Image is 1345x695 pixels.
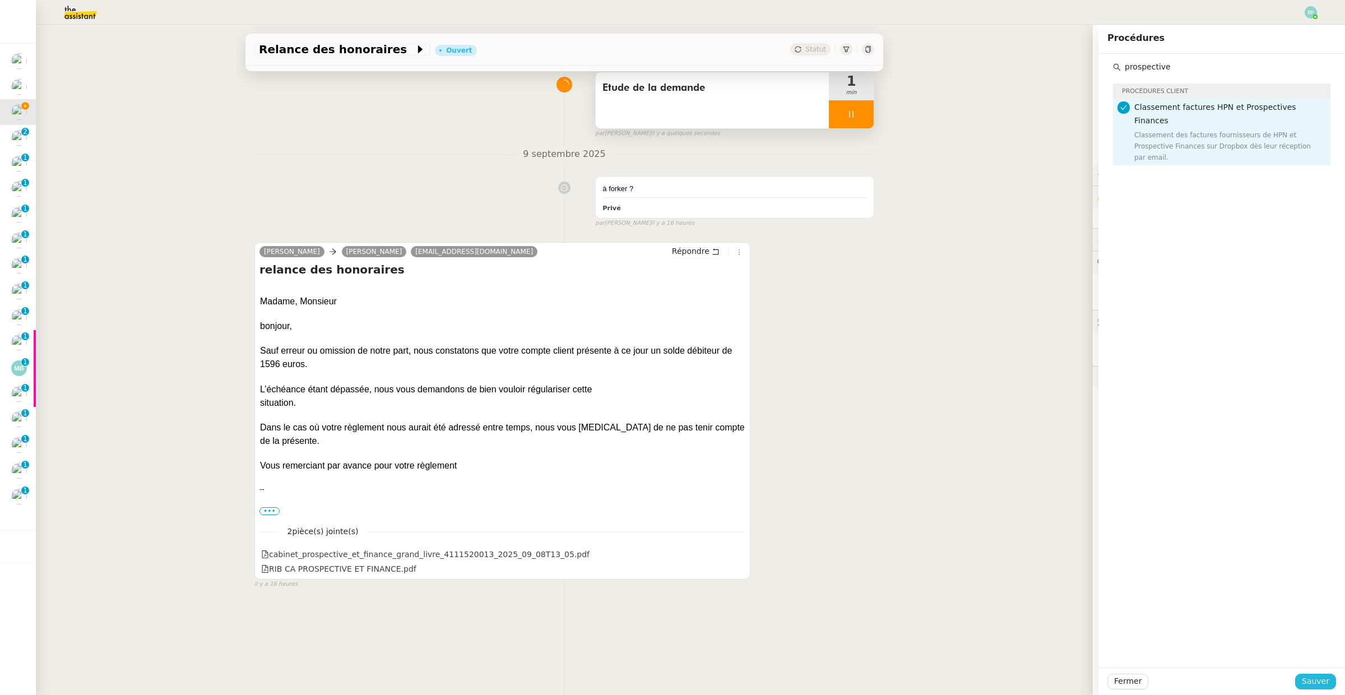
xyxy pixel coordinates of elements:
[11,489,27,504] img: users%2FQNmrJKjvCnhZ9wRJPnUNc9lj8eE3%2Favatar%2F5ca36b56-0364-45de-a850-26ae83da85f1
[668,245,723,257] button: Répondre
[11,79,27,95] img: users%2FSg6jQljroSUGpSfKFUOPmUmNaZ23%2Favatar%2FUntitled.png
[21,307,29,315] nz-badge-sup: 1
[259,319,304,333] td: bonjour,
[11,284,27,299] img: users%2FSg6jQljroSUGpSfKFUOPmUmNaZ23%2Favatar%2FUntitled.png
[11,309,27,325] img: users%2FSg6jQljroSUGpSfKFUOPmUmNaZ23%2Favatar%2FUntitled.png
[23,205,27,215] p: 1
[21,230,29,238] nz-badge-sup: 1
[11,104,27,120] img: users%2FME7CwGhkVpexbSaUxoFyX6OhGQk2%2Favatar%2Fe146a5d2-1708-490f-af4b-78e736222863
[259,344,753,371] td: Sauf erreur ou omission de notre part, nous constatons que votre compte client présente à ce jour...
[261,563,416,576] div: RIB CA PROSPECTIVE ET FINANCE.pdf
[259,507,280,515] label: •••
[1113,84,1330,99] div: Procédures client
[11,130,27,146] img: users%2Fx9OnqzEMlAUNG38rkK8jkyzjKjJ3%2Favatar%2F1516609952611.jpeg
[21,205,29,212] nz-badge-sup: 1
[23,307,27,317] p: 1
[1305,6,1317,18] img: svg
[829,88,874,98] span: min
[23,256,27,266] p: 1
[23,154,27,164] p: 1
[23,230,27,240] p: 1
[446,47,472,54] div: Ouvert
[11,181,27,197] img: users%2FSg6jQljroSUGpSfKFUOPmUmNaZ23%2Favatar%2FUntitled.png
[11,233,27,248] img: users%2FSg6jQljroSUGpSfKFUOPmUmNaZ23%2Favatar%2FUntitled.png
[23,435,27,445] p: 1
[23,332,27,342] p: 1
[1093,229,1345,251] div: ⏲️Tâches 1:00
[259,44,415,55] span: Relance des honoraires
[11,207,27,223] img: users%2FSg6jQljroSUGpSfKFUOPmUmNaZ23%2Favatar%2FUntitled.png
[23,409,27,419] p: 1
[21,179,29,187] nz-badge-sup: 1
[21,256,29,263] nz-badge-sup: 1
[602,80,822,96] span: Etude de la demande
[21,332,29,340] nz-badge-sup: 1
[11,258,27,274] img: users%2FQNmrJKjvCnhZ9wRJPnUNc9lj8eE3%2Favatar%2F5ca36b56-0364-45de-a850-26ae83da85f1
[259,485,265,493] span: --
[23,486,27,497] p: 1
[259,420,753,448] td: Dans le cas où votre règlement nous aurait été adressé entre temps, nous vous [MEDICAL_DATA] de n...
[1093,367,1345,388] div: 🧴Autres
[1114,675,1142,688] span: Fermer
[259,458,484,472] td: Vous remerciant par avance pour votre règlement
[1093,251,1345,273] div: 💬Commentaires 1
[1097,235,1175,244] span: ⏲️
[1302,675,1329,688] span: Sauver
[21,154,29,161] nz-badge-sup: 1
[595,129,720,138] small: [PERSON_NAME]
[595,219,605,228] span: par
[1097,317,1237,326] span: 🕵️
[602,183,867,194] div: à forker ?
[1121,59,1330,75] input: input search text
[11,386,27,402] img: users%2FTtzP7AGpm5awhzgAzUtU1ot6q7W2%2Favatar%2Fb1ec9cbd-befd-4b0f-b4c2-375d59dbe3fa
[23,384,27,394] p: 1
[23,179,27,189] p: 1
[1295,674,1336,689] button: Sauver
[21,409,29,417] nz-badge-sup: 1
[11,463,27,479] img: users%2FSg6jQljroSUGpSfKFUOPmUmNaZ23%2Favatar%2FUntitled.png
[1097,373,1132,382] span: 🧴
[259,262,745,277] h4: relance des honoraires
[11,335,27,350] img: users%2FTtzP7AGpm5awhzgAzUtU1ot6q7W2%2Favatar%2Fb1ec9cbd-befd-4b0f-b4c2-375d59dbe3fa
[11,53,27,69] img: users%2FlEKjZHdPaYMNgwXp1mLJZ8r8UFs1%2Favatar%2F1e03ee85-bb59-4f48-8ffa-f076c2e8c285
[259,382,618,410] td: L’échéance étant dépassée, nous vous demandons de bien vouloir régulariser cette situation.
[1097,168,1156,181] span: ⚙️
[1097,257,1189,266] span: 💬
[23,128,27,138] p: 2
[21,128,29,136] nz-badge-sup: 2
[829,75,874,88] span: 1
[1097,191,1170,203] span: 🔐
[21,461,29,469] nz-badge-sup: 1
[1107,674,1148,689] button: Fermer
[23,461,27,471] p: 1
[11,156,27,172] img: users%2FME7CwGhkVpexbSaUxoFyX6OhGQk2%2Favatar%2Fe146a5d2-1708-490f-af4b-78e736222863
[651,219,694,228] span: il y a 16 heures
[23,281,27,291] p: 1
[259,294,349,308] td: Madame, Monsieur
[1134,103,1296,124] span: Classement factures HPN et Prospectives Finances
[293,527,359,536] span: pièce(s) jointe(s)
[11,411,27,427] img: users%2FSg6jQljroSUGpSfKFUOPmUmNaZ23%2Favatar%2FUntitled.png
[514,147,614,162] span: 9 septembre 2025
[21,358,29,366] nz-badge-sup: 1
[261,548,590,561] div: cabinet_prospective_et_finance_grand_livre_4111520013_2025_09_08T13_05.pdf
[602,205,620,212] b: Privé
[672,245,709,257] span: Répondre
[21,281,29,289] nz-badge-sup: 1
[280,525,367,538] span: 2
[23,358,27,368] p: 1
[595,129,605,138] span: par
[11,360,27,376] img: svg
[21,384,29,392] nz-badge-sup: 1
[21,435,29,443] nz-badge-sup: 1
[21,486,29,494] nz-badge-sup: 1
[1093,164,1345,186] div: ⚙️Procédures
[1093,311,1345,332] div: 🕵️Autres demandes en cours 3
[1134,129,1324,163] div: Classement des factures fournisseurs de HPN et Prospective Finances sur Dropbox dès leur réceptio...
[259,247,324,257] a: [PERSON_NAME]
[415,248,533,256] span: [EMAIL_ADDRESS][DOMAIN_NAME]
[11,437,27,453] img: users%2FSg6jQljroSUGpSfKFUOPmUmNaZ23%2Favatar%2FUntitled.png
[595,219,694,228] small: [PERSON_NAME]
[342,247,407,257] a: [PERSON_NAME]
[1107,33,1165,43] span: Procédures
